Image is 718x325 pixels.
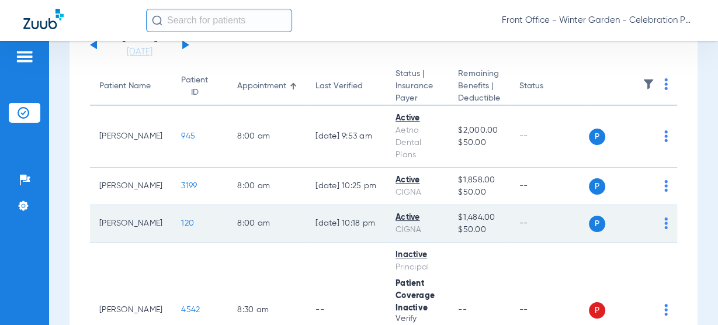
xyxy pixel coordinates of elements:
[396,249,439,261] div: Inactive
[458,137,500,149] span: $50.00
[589,178,605,195] span: P
[90,106,172,168] td: [PERSON_NAME]
[181,306,200,314] span: 4542
[664,180,668,192] img: group-dot-blue.svg
[181,219,194,227] span: 120
[228,205,306,243] td: 8:00 AM
[90,205,172,243] td: [PERSON_NAME]
[23,9,64,29] img: Zuub Logo
[99,80,162,92] div: Patient Name
[589,216,605,232] span: P
[237,80,297,92] div: Appointment
[396,112,439,125] div: Active
[396,80,439,105] span: Insurance Payer
[306,168,386,205] td: [DATE] 10:25 PM
[664,130,668,142] img: group-dot-blue.svg
[510,168,589,205] td: --
[306,205,386,243] td: [DATE] 10:18 PM
[449,68,509,106] th: Remaining Benefits |
[99,80,151,92] div: Patient Name
[458,186,500,199] span: $50.00
[396,212,439,224] div: Active
[228,106,306,168] td: 8:00 AM
[458,224,500,236] span: $50.00
[181,182,197,190] span: 3199
[306,106,386,168] td: [DATE] 9:53 AM
[396,174,439,186] div: Active
[396,261,439,274] div: Principal
[396,186,439,199] div: CIGNA
[664,217,668,229] img: group-dot-blue.svg
[146,9,292,32] input: Search for patients
[15,50,34,64] img: hamburger-icon
[643,78,654,90] img: filter.svg
[458,306,467,314] span: --
[458,212,500,224] span: $1,484.00
[386,68,449,106] th: Status |
[458,92,500,105] span: Deductible
[315,80,363,92] div: Last Verified
[589,129,605,145] span: P
[396,224,439,236] div: CIGNA
[105,46,175,58] a: [DATE]
[660,269,718,325] iframe: Chat Widget
[589,302,605,319] span: P
[105,32,175,58] li: [DATE]
[237,80,286,92] div: Appointment
[181,74,218,99] div: Patient ID
[510,106,589,168] td: --
[315,80,377,92] div: Last Verified
[396,125,439,161] div: Aetna Dental Plans
[458,174,500,186] span: $1,858.00
[228,168,306,205] td: 8:00 AM
[181,74,208,99] div: Patient ID
[502,15,695,26] span: Front Office - Winter Garden - Celebration Pediatric Dentistry
[458,125,500,137] span: $2,000.00
[152,15,162,26] img: Search Icon
[510,68,589,106] th: Status
[664,78,668,90] img: group-dot-blue.svg
[396,279,435,312] span: Patient Coverage Inactive
[90,168,172,205] td: [PERSON_NAME]
[181,132,195,140] span: 945
[510,205,589,243] td: --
